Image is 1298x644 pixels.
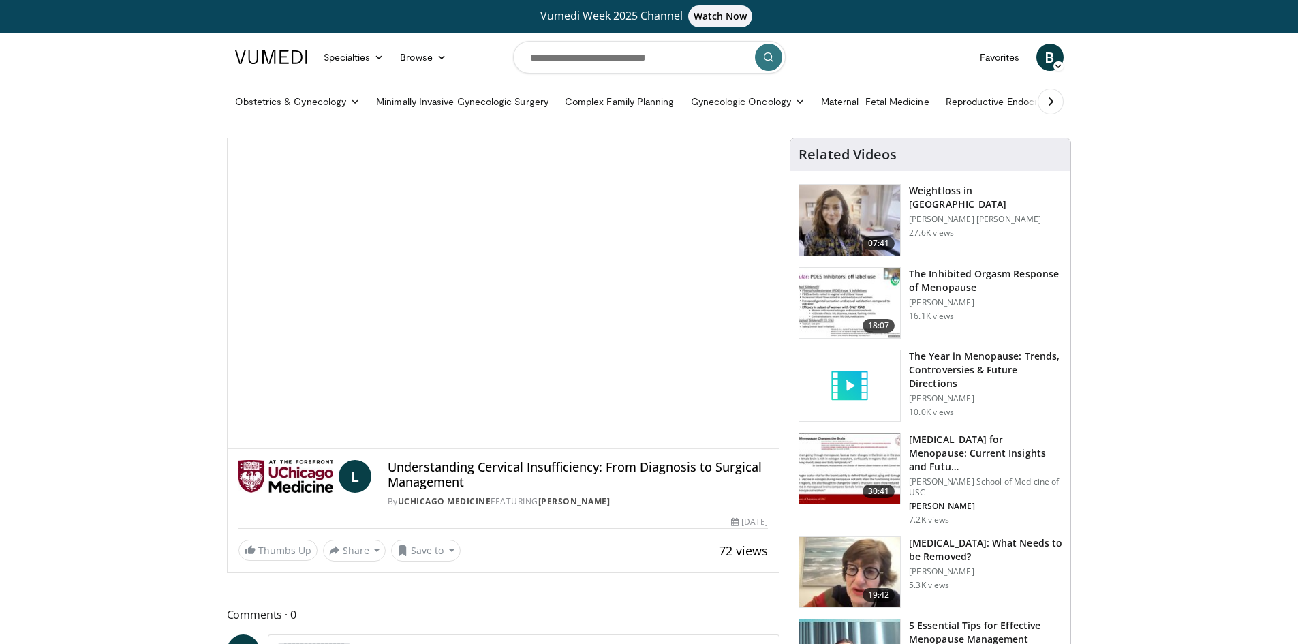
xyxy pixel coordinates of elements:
a: B [1036,44,1064,71]
p: [PERSON_NAME] [909,566,1062,577]
a: Complex Family Planning [557,88,683,115]
a: 07:41 Weightloss in [GEOGRAPHIC_DATA] [PERSON_NAME] [PERSON_NAME] 27.6K views [799,184,1062,256]
h4: Understanding Cervical Insufficiency: From Diagnosis to Surgical Management [388,460,769,489]
a: Minimally Invasive Gynecologic Surgery [368,88,557,115]
a: Maternal–Fetal Medicine [813,88,938,115]
p: [PERSON_NAME] [909,393,1062,404]
h3: The Inhibited Orgasm Response of Menopause [909,267,1062,294]
span: 18:07 [863,319,895,333]
p: [PERSON_NAME] School of Medicine of USC [909,476,1062,498]
a: Browse [392,44,454,71]
img: VuMedi Logo [235,50,307,64]
span: 19:42 [863,588,895,602]
span: 30:41 [863,485,895,498]
a: UChicago Medicine [398,495,491,507]
p: 16.1K views [909,311,954,322]
a: Reproductive Endocrinology & [MEDICAL_DATA] [938,88,1166,115]
div: [DATE] [731,516,768,528]
p: 5.3K views [909,580,949,591]
span: 72 views [719,542,768,559]
h3: [MEDICAL_DATA]: What Needs to be Removed? [909,536,1062,564]
video-js: Video Player [228,138,779,449]
p: [PERSON_NAME] [PERSON_NAME] [909,214,1062,225]
img: 4d0a4bbe-a17a-46ab-a4ad-f5554927e0d3.150x105_q85_crop-smart_upscale.jpg [799,537,900,608]
img: video_placeholder_short.svg [799,350,900,421]
p: 10.0K views [909,407,954,418]
h3: The Year in Menopause: Trends, Controversies & Future Directions [909,350,1062,390]
a: Thumbs Up [238,540,318,561]
img: 47271b8a-94f4-49c8-b914-2a3d3af03a9e.150x105_q85_crop-smart_upscale.jpg [799,433,900,504]
p: [PERSON_NAME] [909,297,1062,308]
a: Obstetrics & Gynecology [227,88,369,115]
img: 283c0f17-5e2d-42ba-a87c-168d447cdba4.150x105_q85_crop-smart_upscale.jpg [799,268,900,339]
h3: [MEDICAL_DATA] for Menopause: Current Insights and Futu… [909,433,1062,474]
span: 07:41 [863,236,895,250]
a: 18:07 The Inhibited Orgasm Response of Menopause [PERSON_NAME] 16.1K views [799,267,1062,339]
a: The Year in Menopause: Trends, Controversies & Future Directions [PERSON_NAME] 10.0K views [799,350,1062,422]
span: Comments 0 [227,606,780,624]
button: Share [323,540,386,562]
a: 30:41 [MEDICAL_DATA] for Menopause: Current Insights and Futu… [PERSON_NAME] School of Medicine o... [799,433,1062,525]
h4: Related Videos [799,147,897,163]
div: By FEATURING [388,495,769,508]
a: Gynecologic Oncology [683,88,813,115]
a: Vumedi Week 2025 ChannelWatch Now [237,5,1062,27]
h3: Weightloss in [GEOGRAPHIC_DATA] [909,184,1062,211]
img: UChicago Medicine [238,460,333,493]
img: 9983fed1-7565-45be-8934-aef1103ce6e2.150x105_q85_crop-smart_upscale.jpg [799,185,900,256]
p: [PERSON_NAME] [909,501,1062,512]
p: 27.6K views [909,228,954,239]
a: Favorites [972,44,1028,71]
p: 7.2K views [909,515,949,525]
input: Search topics, interventions [513,41,786,74]
a: [PERSON_NAME] [538,495,611,507]
button: Save to [391,540,461,562]
span: Watch Now [688,5,753,27]
a: Specialties [315,44,392,71]
a: 19:42 [MEDICAL_DATA]: What Needs to be Removed? [PERSON_NAME] 5.3K views [799,536,1062,609]
a: L [339,460,371,493]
